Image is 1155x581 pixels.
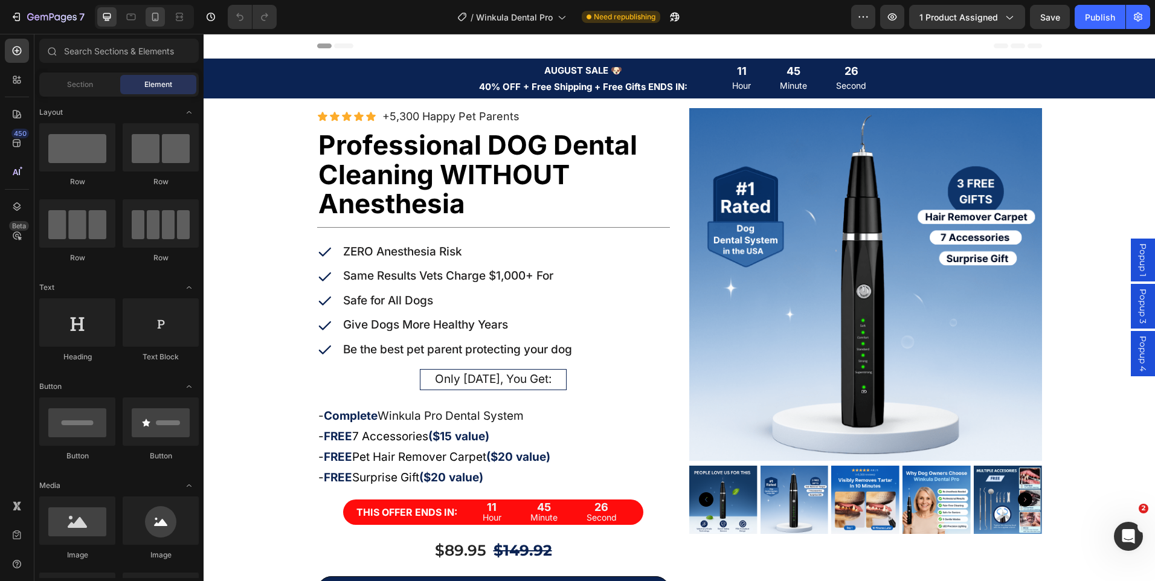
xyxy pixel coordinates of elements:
[1030,5,1070,29] button: Save
[123,252,199,263] div: Row
[228,5,277,29] div: Undo/Redo
[149,416,283,430] span: Pet Hair Remover Carpet
[327,468,354,479] div: 45
[529,44,547,59] p: Hour
[909,5,1025,29] button: 1 product assigned
[1040,12,1060,22] span: Save
[529,30,547,44] div: 11
[140,210,259,227] p: ZERO Anesthesia Risk
[149,437,216,451] span: Surprise Gift
[39,351,115,362] div: Heading
[149,396,225,409] span: 7 Accessories
[327,479,354,489] p: Minute
[11,129,29,138] div: 450
[919,11,998,24] span: 1 product assigned
[115,396,120,409] span: -
[39,480,60,491] span: Media
[283,416,347,430] strong: ($20 value)
[179,103,199,122] span: Toggle open
[279,468,298,479] div: 11
[120,375,174,389] strong: Complete
[289,506,350,528] div: $149.92
[39,252,115,263] div: Row
[279,479,298,489] p: Hour
[9,221,29,231] div: Beta
[1139,504,1148,513] span: 2
[123,550,199,560] div: Image
[204,34,1155,581] iframe: Design area
[39,381,62,392] span: Button
[67,79,93,90] span: Section
[123,451,199,461] div: Button
[179,377,199,396] span: Toggle open
[594,11,655,22] span: Need republishing
[632,30,663,44] div: 26
[471,11,474,24] span: /
[933,255,945,290] span: Popup 3
[39,176,115,187] div: Row
[476,11,553,24] span: Winkula Dental Pro
[153,472,254,484] strong: THIS OFFER ENDS IN:
[632,44,663,59] p: Second
[179,278,199,297] span: Toggle open
[383,479,413,489] p: Second
[495,458,510,473] button: Carousel Back Arrow
[231,338,348,353] p: Only [DATE], You Get:
[216,437,280,451] strong: ($20 value)
[814,458,829,473] button: Carousel Next Arrow
[576,30,603,44] div: 45
[5,5,90,29] button: 7
[275,47,484,59] strong: 40% OFF + Free Shipping + Free Gifts ENDS IN:
[115,437,120,451] span: -
[1114,522,1143,551] iframe: Intercom live chat
[115,372,465,393] p: - Winkula Pro Dental System
[341,31,419,42] strong: AUGUST SALE 🐶
[225,396,286,409] strong: ($15 value)
[1075,5,1125,29] button: Publish
[576,44,603,59] p: Minute
[120,437,149,451] strong: FREE
[230,506,284,528] div: $89.95
[115,95,434,186] strong: Professional DOG Dental Cleaning WITHOUT Anesthesia
[39,39,199,63] input: Search Sections & Elements
[120,396,149,409] strong: FREE
[123,176,199,187] div: Row
[140,258,230,276] p: Safe for All Dogs
[123,351,199,362] div: Text Block
[1085,11,1115,24] div: Publish
[140,234,350,251] p: Same Results Vets Charge $1,000+ For
[179,75,316,89] p: +5,300 Happy Pet Parents
[115,416,120,430] span: -
[39,282,54,293] span: Text
[39,451,115,461] div: Button
[383,468,413,479] div: 26
[39,550,115,560] div: Image
[933,302,945,338] span: Popup 4
[79,10,85,24] p: 7
[120,416,149,430] strong: FREE
[140,283,304,300] p: Give Dogs More Healthy Years
[39,107,63,118] span: Layout
[140,307,368,325] p: Be the best pet parent protecting your dog
[179,476,199,495] span: Toggle open
[933,210,945,243] span: Popup 1
[144,79,172,90] span: Element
